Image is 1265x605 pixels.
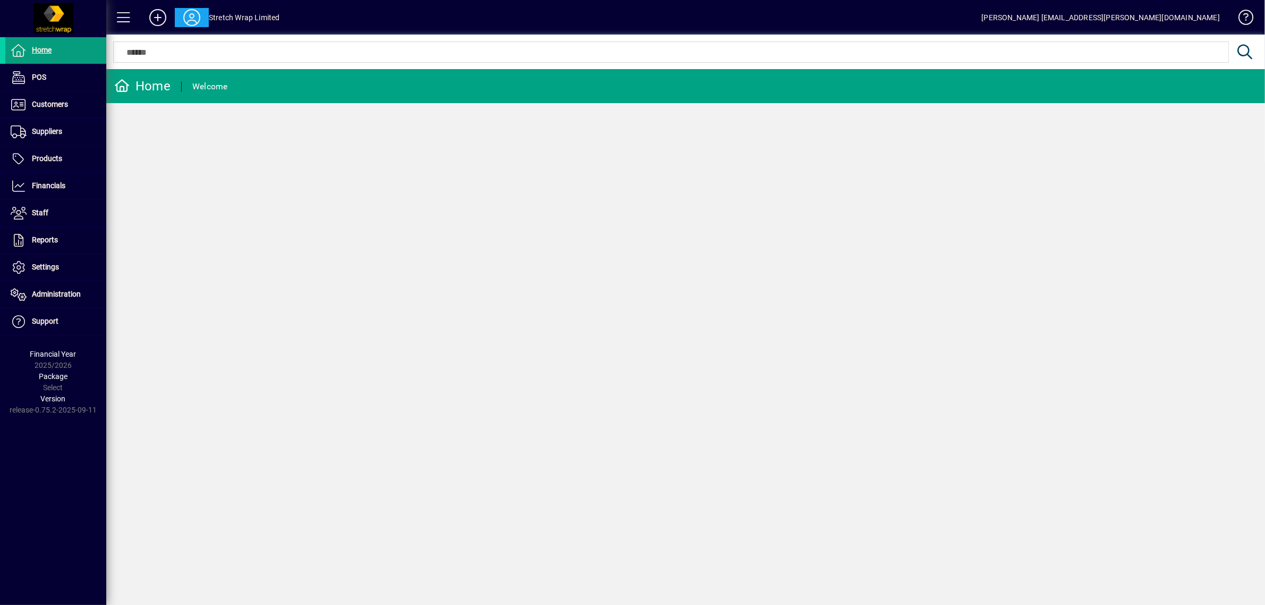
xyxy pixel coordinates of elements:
[5,227,106,254] a: Reports
[175,8,209,27] button: Profile
[5,281,106,308] a: Administration
[32,100,68,108] span: Customers
[5,146,106,172] a: Products
[209,9,280,26] div: Stretch Wrap Limited
[32,290,81,298] span: Administration
[141,8,175,27] button: Add
[114,78,171,95] div: Home
[1230,2,1252,37] a: Knowledge Base
[41,394,66,403] span: Version
[39,372,67,381] span: Package
[32,317,58,325] span: Support
[32,46,52,54] span: Home
[5,91,106,118] a: Customers
[5,254,106,281] a: Settings
[5,64,106,91] a: POS
[32,73,46,81] span: POS
[32,236,58,244] span: Reports
[5,173,106,199] a: Financials
[32,154,62,163] span: Products
[5,308,106,335] a: Support
[5,119,106,145] a: Suppliers
[32,181,65,190] span: Financials
[32,263,59,271] span: Settings
[30,350,77,358] span: Financial Year
[5,200,106,226] a: Staff
[981,9,1220,26] div: [PERSON_NAME] [EMAIL_ADDRESS][PERSON_NAME][DOMAIN_NAME]
[32,208,48,217] span: Staff
[32,127,62,136] span: Suppliers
